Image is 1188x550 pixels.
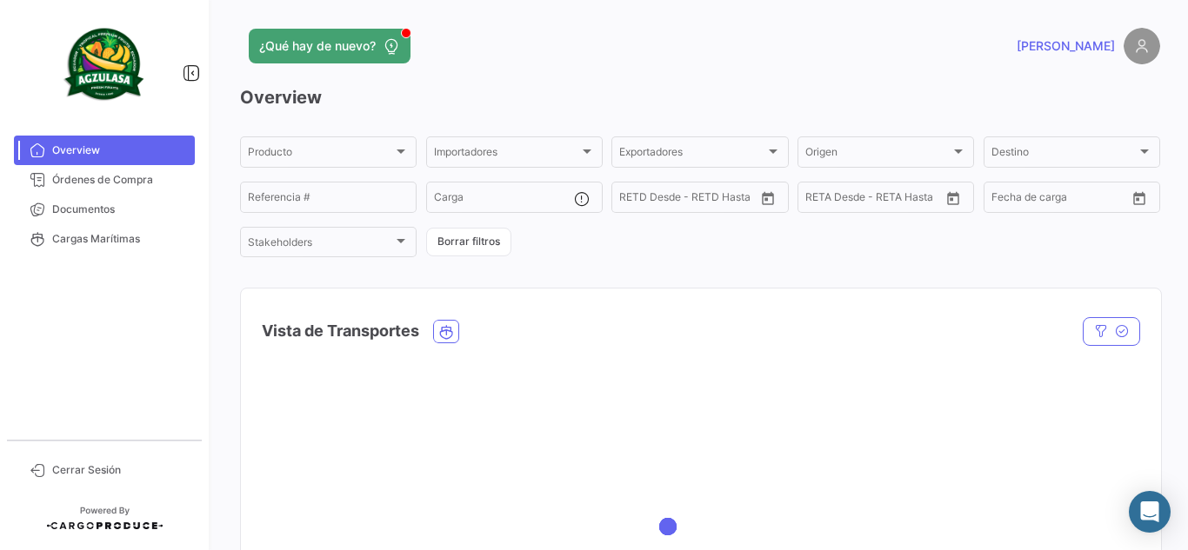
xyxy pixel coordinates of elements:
[14,165,195,195] a: Órdenes de Compra
[52,462,188,478] span: Cerrar Sesión
[619,149,764,161] span: Exportadores
[1124,28,1160,64] img: placeholder-user.png
[434,321,458,342] button: Ocean
[434,149,579,161] span: Importadores
[991,149,1137,161] span: Destino
[52,172,188,188] span: Órdenes de Compra
[240,85,1160,109] h3: Overview
[940,185,966,211] button: Open calendar
[1126,185,1152,211] button: Open calendar
[849,194,913,206] input: Hasta
[52,231,188,247] span: Cargas Marítimas
[619,194,651,206] input: Desde
[262,319,419,343] h4: Vista de Transportes
[663,194,727,206] input: Hasta
[248,239,393,251] span: Stakeholders
[52,142,188,158] span: Overview
[805,194,837,206] input: Desde
[14,136,195,165] a: Overview
[1129,491,1171,533] div: Abrir Intercom Messenger
[805,149,951,161] span: Origen
[1035,194,1099,206] input: Hasta
[61,21,148,108] img: agzulasa-logo.png
[755,185,781,211] button: Open calendar
[14,195,195,224] a: Documentos
[52,202,188,217] span: Documentos
[248,149,393,161] span: Producto
[426,228,511,256] button: Borrar filtros
[14,224,195,254] a: Cargas Marítimas
[1017,37,1115,55] span: [PERSON_NAME]
[991,194,1023,206] input: Desde
[259,37,376,55] span: ¿Qué hay de nuevo?
[249,29,410,63] button: ¿Qué hay de nuevo?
